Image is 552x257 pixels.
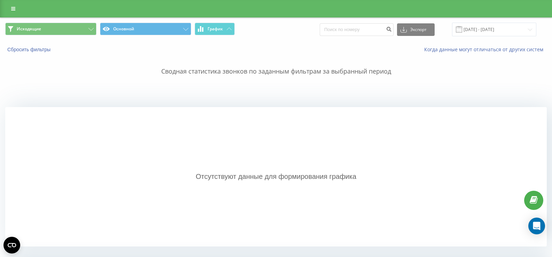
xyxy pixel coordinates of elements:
[3,237,20,254] button: Open CMP widget
[195,23,235,35] button: График
[5,23,96,35] button: Исходящие
[17,26,41,32] span: Исходящие
[100,23,191,35] button: Основной
[5,53,547,76] p: Сводная статистика звонков по заданным фильтрам за выбранный период
[424,46,547,53] a: Когда данные могут отличаться от других систем
[208,27,223,31] span: График
[5,107,547,247] div: Отсутствуют данные для формирования графика
[5,46,54,53] button: Сбросить фильтры
[397,23,435,36] button: Экспорт
[528,218,545,234] div: Open Intercom Messenger
[320,23,394,36] input: Поиск по номеру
